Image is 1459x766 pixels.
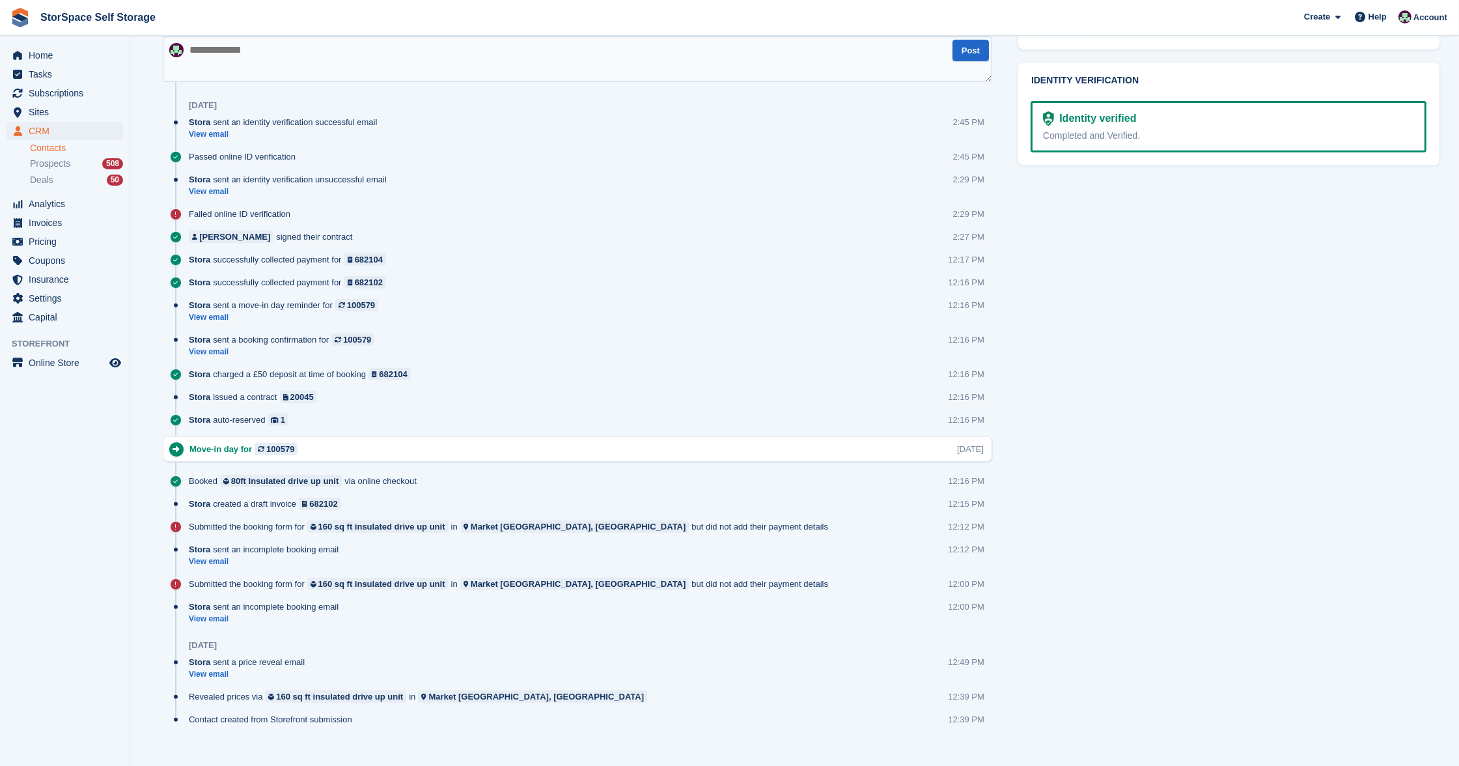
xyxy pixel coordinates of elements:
div: successfully collected payment for [189,253,393,266]
div: 2:45 PM [953,150,984,163]
a: Market [GEOGRAPHIC_DATA], [GEOGRAPHIC_DATA] [418,690,647,703]
a: menu [7,46,123,64]
div: Move-in day for [189,443,304,455]
div: [PERSON_NAME] [199,231,270,243]
div: 12:15 PM [948,498,984,510]
div: sent an identity verification unsuccessful email [189,173,393,186]
div: auto-reserved [189,414,295,426]
span: Deals [30,174,53,186]
div: Contact created from Storefront submission [189,713,359,726]
span: Insurance [29,270,107,289]
a: menu [7,65,123,83]
a: menu [7,103,123,121]
a: Deals 50 [30,173,123,187]
a: View email [189,669,311,680]
a: menu [7,214,123,232]
div: 12:16 PM [948,299,984,311]
div: Identity verified [1054,111,1136,126]
a: View email [189,556,345,567]
div: 80ft Insulated drive up unit [231,475,339,487]
span: Invoices [29,214,107,232]
a: 100579 [335,299,378,311]
div: Completed and Verified. [1043,129,1414,143]
div: Failed online ID verification [189,208,297,220]
div: Submitted the booking form for in but did not add their payment details [189,578,835,590]
div: Market [GEOGRAPHIC_DATA], [GEOGRAPHIC_DATA] [471,578,686,590]
div: sent an incomplete booking email [189,601,345,613]
img: Ross Hadlington [169,43,184,57]
span: Home [29,46,107,64]
div: 682102 [309,498,337,510]
div: sent a booking confirmation for [189,333,381,346]
div: 1 [281,414,285,426]
a: menu [7,251,123,270]
span: Stora [189,299,210,311]
a: View email [189,614,345,625]
span: Help [1369,10,1387,23]
div: 12:39 PM [948,713,984,726]
div: 12:00 PM [948,578,984,590]
div: Market [GEOGRAPHIC_DATA], [GEOGRAPHIC_DATA] [471,520,686,533]
div: [DATE] [189,640,217,651]
span: Stora [189,276,210,289]
div: 12:39 PM [948,690,984,703]
span: Subscriptions [29,84,107,102]
div: sent an incomplete booking email [189,543,345,556]
a: menu [7,195,123,213]
div: 100579 [347,299,375,311]
div: 2:45 PM [953,116,984,128]
span: Stora [189,601,210,613]
div: sent a price reveal email [189,656,311,668]
span: Analytics [29,195,107,213]
span: Sites [29,103,107,121]
a: menu [7,233,123,251]
div: [DATE] [189,100,217,111]
div: Submitted the booking form for in but did not add their payment details [189,520,835,533]
div: 100579 [343,333,371,346]
div: 508 [102,158,123,169]
a: menu [7,354,123,372]
span: Prospects [30,158,70,170]
a: 160 sq ft insulated drive up unit [307,520,449,533]
span: Account [1413,11,1447,24]
div: 682102 [355,276,383,289]
div: successfully collected payment for [189,276,393,289]
span: Storefront [12,337,130,350]
div: signed their contract [189,231,359,243]
img: Identity Verification Ready [1043,111,1054,126]
div: 12:12 PM [948,520,984,533]
span: Stora [189,498,210,510]
a: View email [189,129,383,140]
a: 100579 [255,443,298,455]
div: 12:12 PM [948,543,984,556]
div: 50 [107,175,123,186]
a: Market [GEOGRAPHIC_DATA], [GEOGRAPHIC_DATA] [460,578,689,590]
a: StorSpace Self Storage [35,7,161,28]
div: 12:16 PM [948,276,984,289]
div: 160 sq ft insulated drive up unit [276,690,403,703]
a: menu [7,270,123,289]
a: 20045 [280,391,317,403]
img: stora-icon-8386f47178a22dfd0bd8f6a31ec36ba5ce8667c1dd55bd0f319d3a0aa187defe.svg [10,8,30,27]
div: 682104 [379,368,407,380]
a: 682102 [299,498,341,510]
div: 12:49 PM [948,656,984,668]
a: View email [189,186,393,197]
a: 682104 [344,253,387,266]
span: Coupons [29,251,107,270]
span: Stora [189,116,210,128]
span: Stora [189,253,210,266]
a: menu [7,122,123,140]
div: 12:16 PM [948,333,984,346]
span: Capital [29,308,107,326]
span: Pricing [29,233,107,251]
a: Contacts [30,142,123,154]
a: menu [7,84,123,102]
div: 12:16 PM [948,475,984,487]
a: 100579 [331,333,374,346]
div: 12:16 PM [948,391,984,403]
div: 160 sq ft insulated drive up unit [318,578,445,590]
a: menu [7,308,123,326]
a: 160 sq ft insulated drive up unit [265,690,406,703]
a: 682102 [344,276,387,289]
